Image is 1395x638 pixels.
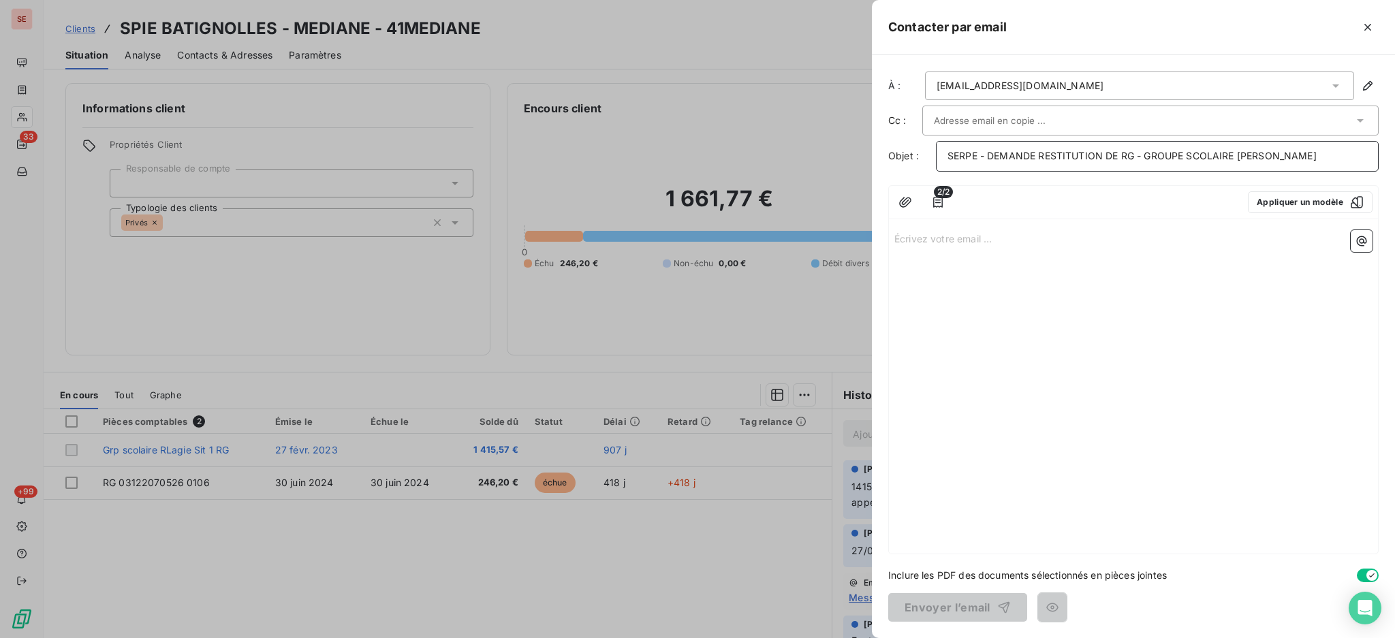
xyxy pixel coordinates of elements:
button: Appliquer un modèle [1248,191,1373,213]
span: SERPE - DEMANDE RESTITUTION DE RG - GROUPE SCOLAIRE [PERSON_NAME] [947,150,1317,161]
span: 2/2 [934,186,953,198]
label: À : [888,79,922,93]
h5: Contacter par email [888,18,1007,37]
button: Envoyer l’email [888,593,1027,622]
span: Inclure les PDF des documents sélectionnés en pièces jointes [888,568,1167,582]
label: Cc : [888,114,922,127]
div: Open Intercom Messenger [1349,592,1381,624]
div: [EMAIL_ADDRESS][DOMAIN_NAME] [937,79,1103,93]
span: Objet : [888,150,919,161]
input: Adresse email en copie ... [934,110,1080,131]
